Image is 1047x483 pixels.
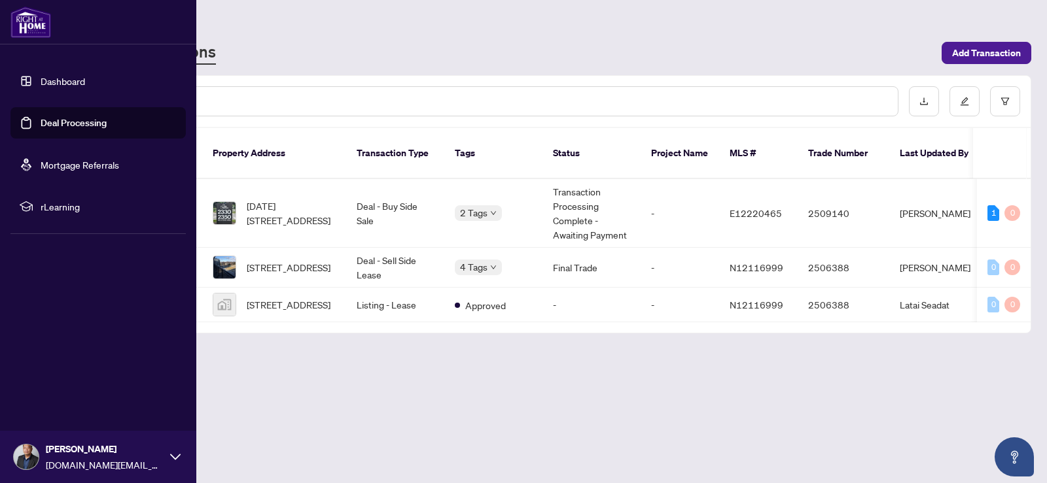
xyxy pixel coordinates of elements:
[641,248,719,288] td: -
[919,97,929,106] span: download
[949,86,980,116] button: edit
[987,259,999,275] div: 0
[542,248,641,288] td: Final Trade
[542,288,641,322] td: -
[542,128,641,179] th: Status
[990,86,1020,116] button: filter
[247,297,330,312] span: [STREET_ADDRESS]
[41,117,107,129] a: Deal Processing
[1004,297,1020,312] div: 0
[798,128,889,179] th: Trade Number
[346,128,444,179] th: Transaction Type
[987,205,999,221] div: 1
[490,210,497,216] span: down
[46,442,164,456] span: [PERSON_NAME]
[10,7,51,38] img: logo
[942,42,1031,64] button: Add Transaction
[889,179,987,248] td: [PERSON_NAME]
[542,179,641,248] td: Transaction Processing Complete - Awaiting Payment
[465,298,506,312] span: Approved
[909,86,939,116] button: download
[798,179,889,248] td: 2509140
[952,42,1021,63] span: Add Transaction
[346,288,444,322] td: Listing - Lease
[889,248,987,288] td: [PERSON_NAME]
[987,297,999,312] div: 0
[798,288,889,322] td: 2506388
[719,128,798,179] th: MLS #
[444,128,542,179] th: Tags
[798,248,889,288] td: 2506388
[346,179,444,248] td: Deal - Buy Side Sale
[730,261,783,273] span: N12116999
[889,128,987,179] th: Last Updated By
[41,75,85,87] a: Dashboard
[889,288,987,322] td: Latai Seadat
[213,293,236,316] img: thumbnail-img
[460,205,488,220] span: 2 Tags
[202,128,346,179] th: Property Address
[490,264,497,271] span: down
[46,458,164,472] span: [DOMAIN_NAME][EMAIL_ADDRESS][DOMAIN_NAME]
[41,199,177,214] span: rLearning
[1001,97,1010,106] span: filter
[1004,205,1020,221] div: 0
[1004,259,1020,275] div: 0
[247,260,330,275] span: [STREET_ADDRESS]
[247,199,336,227] span: [DATE][STREET_ADDRESS]
[641,128,719,179] th: Project Name
[641,288,719,322] td: -
[730,207,782,219] span: E12220465
[730,299,783,310] span: N12116999
[460,259,488,275] span: 4 Tags
[213,256,236,278] img: thumbnail-img
[41,159,119,171] a: Mortgage Referrals
[14,444,39,469] img: Profile Icon
[960,97,969,106] span: edit
[346,248,444,288] td: Deal - Sell Side Lease
[213,202,236,224] img: thumbnail-img
[995,437,1034,476] button: Open asap
[641,179,719,248] td: -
